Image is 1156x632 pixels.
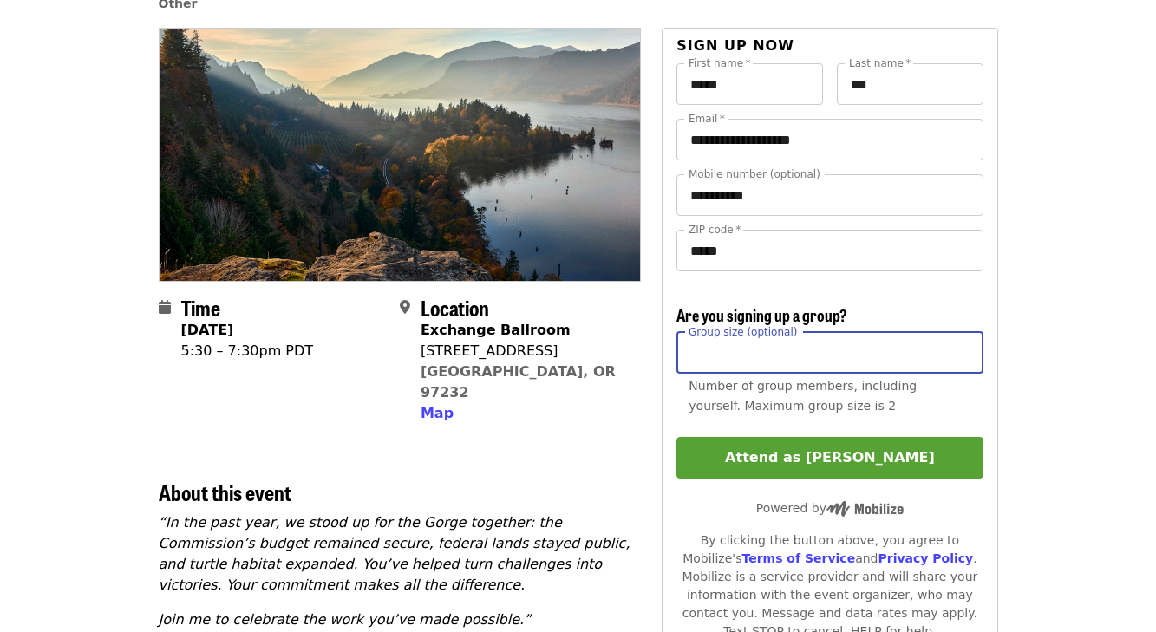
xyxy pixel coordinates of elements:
input: Last name [837,63,983,105]
span: Number of group members, including yourself. Maximum group size is 2 [689,379,917,413]
span: Map [421,405,454,421]
label: Last name [849,58,911,68]
input: Email [676,119,983,160]
button: Map [421,403,454,424]
a: [GEOGRAPHIC_DATA], OR 97232 [421,363,616,401]
span: Powered by [756,501,904,515]
span: Location [421,292,489,323]
input: First name [676,63,823,105]
img: An Evening with Friends organized by Friends Of The Columbia Gorge [160,29,641,280]
em: Join me to celebrate the work you’ve made possible.” [159,611,532,628]
div: 5:30 – 7:30pm PDT [181,341,314,362]
div: [STREET_ADDRESS] [421,341,627,362]
span: Are you signing up a group? [676,303,847,326]
label: First name [689,58,751,68]
strong: [DATE] [181,322,234,338]
input: Mobile number (optional) [676,174,983,216]
a: Terms of Service [741,551,855,565]
strong: Exchange Ballroom [421,322,571,338]
label: Mobile number (optional) [689,169,820,179]
em: “In the past year, we stood up for the Gorge together: the Commission’s budget remained secure, f... [159,514,630,593]
button: Attend as [PERSON_NAME] [676,437,983,479]
input: [object Object] [676,332,983,374]
span: Time [181,292,220,323]
label: ZIP code [689,225,741,235]
i: calendar icon [159,299,171,316]
input: ZIP code [676,230,983,271]
i: map-marker-alt icon [400,299,410,316]
label: Email [689,114,725,124]
a: Privacy Policy [878,551,973,565]
img: Powered by Mobilize [826,501,904,517]
span: About this event [159,477,291,507]
span: Group size (optional) [689,325,797,337]
span: Sign up now [676,37,794,54]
